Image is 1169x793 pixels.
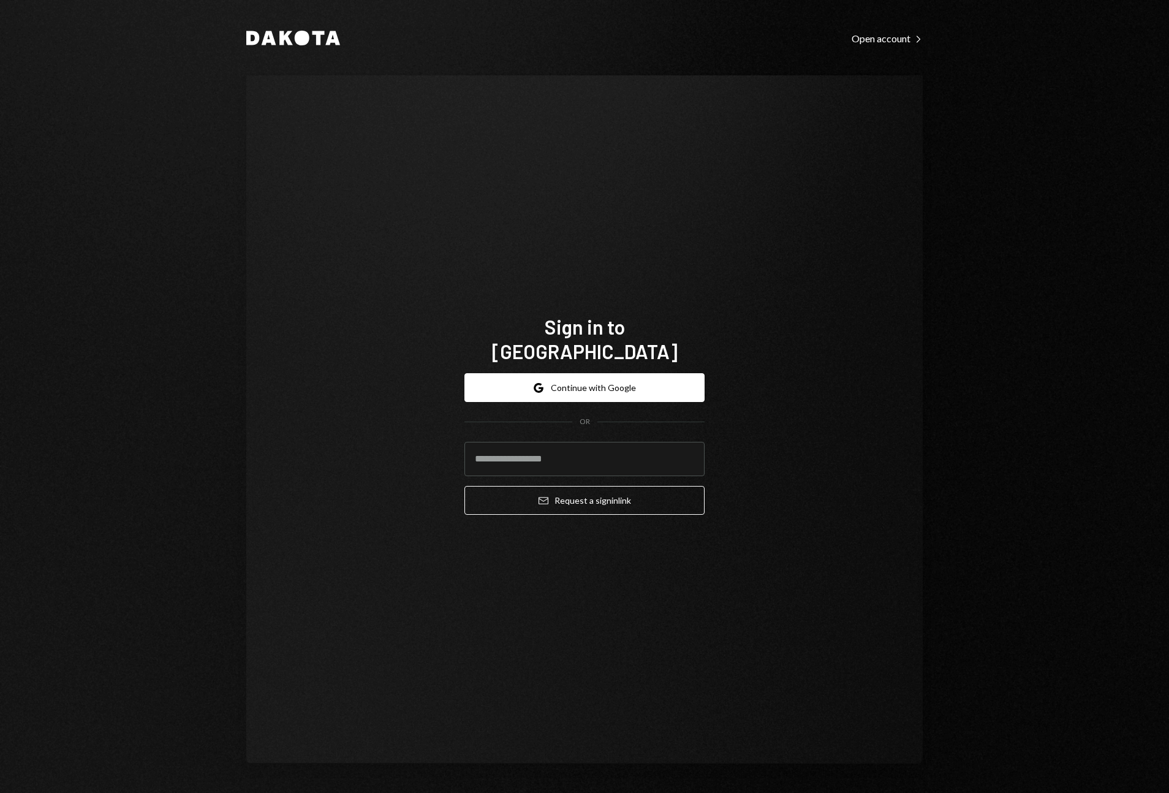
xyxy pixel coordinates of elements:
[852,32,923,45] div: Open account
[464,373,705,402] button: Continue with Google
[852,31,923,45] a: Open account
[580,417,590,427] div: OR
[464,314,705,363] h1: Sign in to [GEOGRAPHIC_DATA]
[464,486,705,515] button: Request a signinlink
